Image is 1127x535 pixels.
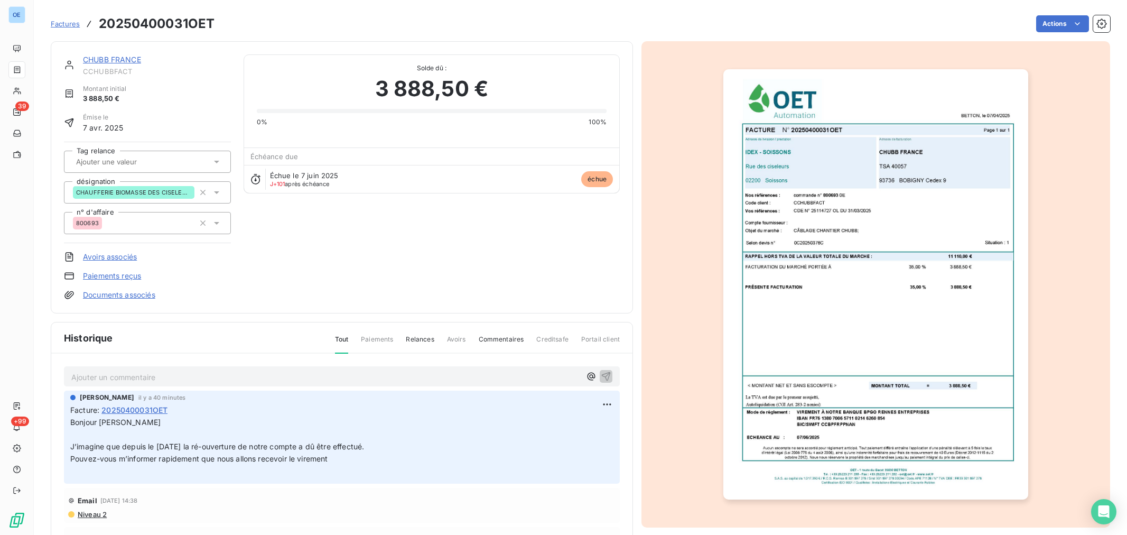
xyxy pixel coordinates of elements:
span: après échéance [270,181,330,187]
span: Commentaires [479,335,524,353]
span: Tout [335,335,349,354]
span: 100% [589,117,607,127]
img: invoice_thumbnail [723,69,1028,500]
span: 800693 [76,220,99,226]
span: J’imagine que depuis le [DATE] la ré-ouverture de notre compte a dû être effectué. [70,442,364,451]
a: Factures [51,19,80,29]
span: +99 [11,417,29,426]
img: Logo LeanPay [8,512,25,529]
span: [DATE] 14:38 [100,497,138,504]
span: Émise le [83,113,124,122]
span: Historique [64,331,113,345]
span: Échéance due [250,152,299,161]
span: Bonjour [PERSON_NAME] [70,418,161,427]
button: Actions [1036,15,1089,32]
span: échue [581,171,613,187]
span: Niveau 2 [77,510,107,519]
span: Creditsafe [536,335,569,353]
span: 0% [257,117,267,127]
span: Email [78,496,97,505]
span: 3 888,50 € [375,73,489,105]
span: Facture : [70,404,99,416]
a: Avoirs associés [83,252,137,262]
a: CHUBB FRANCE [83,55,141,64]
span: 20250400031OET [101,404,167,416]
a: Paiements reçus [83,271,141,281]
span: Échue le 7 juin 2025 [270,171,339,180]
input: Ajouter une valeur [75,157,181,167]
span: Portail client [581,335,620,353]
span: Montant initial [83,84,126,94]
span: 3 888,50 € [83,94,126,104]
span: CHAUFFERIE BIOMASSE DES CISELEURS - SOISSONS [76,189,191,196]
span: Pouvez-vous m’informer rapidement que nous allons recevoir le virement [70,454,328,463]
span: CCHUBBFACT [83,67,231,76]
a: Documents associés [83,290,155,300]
span: 7 avr. 2025 [83,122,124,133]
span: Relances [406,335,434,353]
span: J+101 [270,180,285,188]
div: Open Intercom Messenger [1091,499,1116,524]
h3: 20250400031OET [99,14,215,33]
span: Avoirs [447,335,466,353]
span: il y a 40 minutes [138,394,186,401]
span: 39 [15,102,29,111]
span: Paiements [361,335,393,353]
span: Solde dû : [257,63,607,73]
span: [PERSON_NAME] [80,393,134,402]
span: Factures [51,20,80,28]
div: OE [8,6,25,23]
